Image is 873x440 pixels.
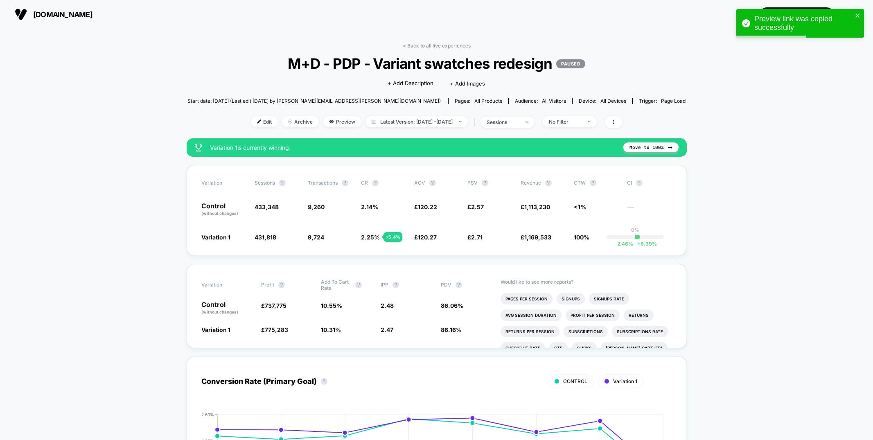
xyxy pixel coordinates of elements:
[617,241,633,247] span: 2.46 %
[524,234,551,241] span: 1,169,533
[383,232,402,242] div: + 5.4 %
[633,241,657,247] span: 8.39 %
[634,233,636,239] p: |
[201,203,246,217] p: Control
[459,121,462,122] img: end
[542,98,566,104] span: All Visitors
[572,98,632,104] span: Device:
[521,234,551,241] span: £
[566,309,620,321] li: Profit Per Session
[201,211,238,216] span: (without changes)
[574,234,589,241] span: 100%
[429,180,436,186] button: ?
[612,326,668,337] li: Subscriptions Rate
[545,180,552,186] button: ?
[556,59,585,68] p: PAUSED
[321,302,342,309] span: 10.55 %
[355,282,362,288] button: ?
[450,80,485,87] span: + Add Images
[282,116,319,127] span: Archive
[321,326,341,333] span: 10.31 %
[418,234,437,241] span: 120.27
[361,180,368,186] span: CR
[212,55,661,72] span: M+D - PDP - Variant swatches redesign
[754,15,853,32] div: Preview link was copied successfully
[472,116,480,128] span: |
[482,180,488,186] button: ?
[549,119,582,125] div: No Filter
[627,180,672,186] span: CI
[441,326,462,333] span: 86.16 %
[501,342,545,354] li: Checkout Rate
[501,293,553,305] li: Pages Per Session
[255,180,275,186] span: Sessions
[471,203,484,210] span: 2.57
[372,120,376,124] img: calendar
[564,326,608,337] li: Subscriptions
[524,203,550,210] span: 1,113,230
[574,180,619,186] span: OTW
[187,98,441,104] span: Start date: [DATE] (Last edit [DATE] by [PERSON_NAME][EMAIL_ADDRESS][PERSON_NAME][DOMAIN_NAME])
[393,282,399,288] button: ?
[201,326,230,333] span: Variation 1
[631,227,639,233] p: 0%
[265,302,286,309] span: 737,775
[589,293,629,305] li: Signups Rate
[590,180,596,186] button: ?
[521,203,550,210] span: £
[361,203,378,210] span: 2.14 %
[455,98,502,104] div: Pages:
[627,205,672,217] span: ---
[257,120,261,124] img: edit
[201,180,246,186] span: Variation
[414,234,437,241] span: £
[515,98,566,104] div: Audience:
[288,120,292,124] img: end
[372,180,379,186] button: ?
[210,144,615,151] span: Variation 1 is currently winning.
[201,301,253,315] p: Control
[255,203,279,210] span: 433,348
[323,116,361,127] span: Preview
[487,119,519,125] div: sessions
[467,203,484,210] span: £
[381,302,394,309] span: 2.48
[12,8,95,21] button: [DOMAIN_NAME]
[441,302,463,309] span: 86.06 %
[365,116,468,127] span: Latest Version: [DATE] - [DATE]
[308,180,338,186] span: Transactions
[842,7,858,23] div: MG
[308,234,324,241] span: 9,724
[414,203,437,210] span: £
[855,12,861,20] button: close
[279,180,286,186] button: ?
[467,234,483,241] span: £
[33,10,92,19] span: [DOMAIN_NAME]
[601,342,668,354] li: [PERSON_NAME] Cart Cta
[342,180,348,186] button: ?
[549,342,568,354] li: Ctr
[255,234,276,241] span: 431,818
[418,203,437,210] span: 120.22
[388,79,433,88] span: + Add Description
[501,279,672,285] p: Would like to see more reports?
[572,342,597,354] li: Clicks
[840,6,861,23] button: MG
[265,326,288,333] span: 775,283
[381,326,393,333] span: 2.47
[278,282,285,288] button: ?
[661,98,686,104] span: Page Load
[557,293,585,305] li: Signups
[201,279,246,291] span: Variation
[201,234,230,241] span: Variation 1
[636,180,643,186] button: ?
[637,241,641,247] span: +
[624,309,654,321] li: Returns
[471,234,483,241] span: 2.71
[261,282,274,288] span: Profit
[456,282,462,288] button: ?
[639,98,686,104] div: Trigger:
[588,121,591,122] img: end
[195,144,202,151] img: success_star
[414,180,425,186] span: AOV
